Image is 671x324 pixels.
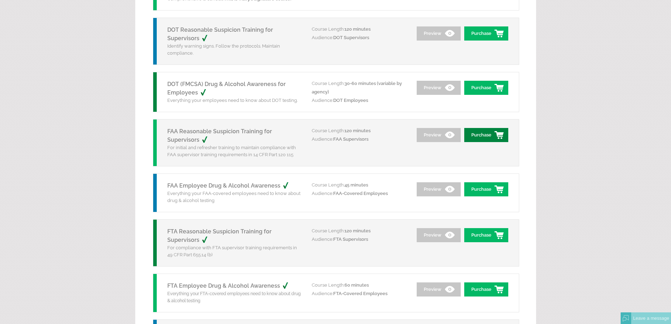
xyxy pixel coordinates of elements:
a: Purchase [464,282,508,297]
a: Preview [417,26,461,41]
p: Course Length: [312,181,407,189]
a: Preview [417,128,461,142]
span: FAA Supervisors [333,136,368,142]
p: Everything your FAA-covered employees need to know about drug & alcohol testing [167,190,301,204]
span: 120 minutes [344,128,371,133]
p: Audience: [312,135,407,143]
span: FTA-Covered Employees [333,291,387,296]
span: 30-60 minutes (variable by agency) [312,81,402,94]
a: Purchase [464,182,508,196]
a: FTA Reasonable Suspicion Training for Supervisors [167,228,272,243]
a: FTA Employee Drug & Alcohol Awareness [167,282,296,289]
p: Audience: [312,33,407,42]
a: Preview [417,228,461,242]
span: 60 minutes [344,282,369,288]
a: DOT (FMCSA) Drug & Alcohol Awareness for Employees [167,81,286,96]
div: Leave a message [631,312,671,324]
span: 120 minutes [344,228,371,233]
p: Audience: [312,289,407,298]
p: Course Length: [312,127,407,135]
span: 120 minutes [344,26,371,32]
p: Course Length: [312,25,407,33]
img: Offline [623,315,629,322]
p: Identify warning signs. Follow the protocols. Maintain compliance. [167,43,301,57]
span: DOT Employees [333,98,368,103]
span: FAA-Covered Employees [333,191,388,196]
a: Preview [417,182,461,196]
p: Everything your employees need to know about DOT testing. [167,97,301,104]
a: FAA Reasonable Suspicion Training for Supervisors [167,128,272,143]
a: FAA Employee Drug & Alcohol Awareness [167,182,296,189]
a: Purchase [464,128,508,142]
p: Course Length: [312,79,407,96]
p: Course Length: [312,281,407,289]
a: Purchase [464,228,508,242]
p: Audience: [312,189,407,198]
span: Everything your FTA-covered employees need to know about drug & alcohol testing [167,291,301,303]
a: Preview [417,81,461,95]
a: Preview [417,282,461,297]
span: FTA Supervisors [333,237,368,242]
a: Purchase [464,26,508,41]
span: For initial and refresher training to maintain compliance with FAA supervisor training requiremen... [167,145,296,157]
a: Purchase [464,81,508,95]
p: Audience: [312,96,407,105]
p: Course Length: [312,227,407,235]
p: Audience: [312,235,407,244]
span: DOT Supervisors [333,35,369,40]
a: DOT Reasonable Suspicion Training for Supervisors [167,26,273,42]
span: 45 minutes [344,182,368,188]
span: For compliance with FTA supervisor training requirements in 49 CFR Part 655.14 (b) [167,245,297,257]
